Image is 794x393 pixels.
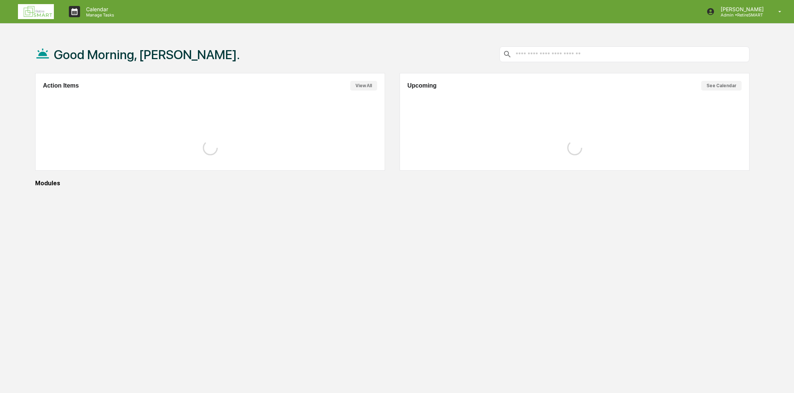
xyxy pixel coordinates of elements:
[35,180,750,187] div: Modules
[54,47,240,62] h1: Good Morning, [PERSON_NAME].
[43,82,79,89] h2: Action Items
[80,6,118,12] p: Calendar
[715,6,767,12] p: [PERSON_NAME]
[18,4,54,19] img: logo
[350,81,377,91] button: View All
[701,81,742,91] button: See Calendar
[407,82,437,89] h2: Upcoming
[80,12,118,18] p: Manage Tasks
[715,12,767,18] p: Admin • RetireSMART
